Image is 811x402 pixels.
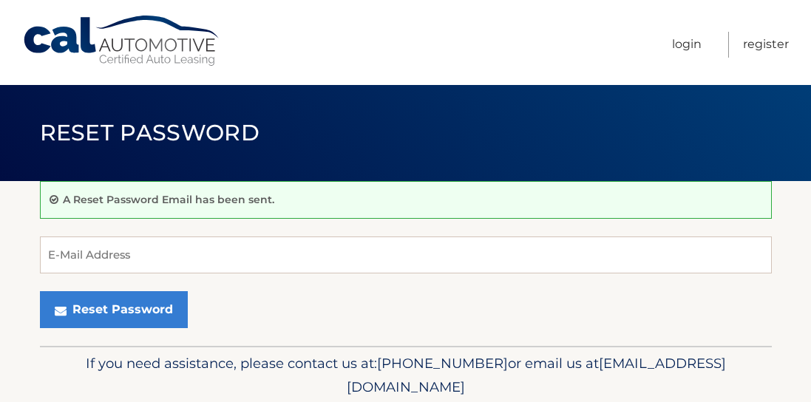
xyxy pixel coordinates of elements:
a: Cal Automotive [22,15,222,67]
p: A Reset Password Email has been sent. [63,193,274,206]
button: Reset Password [40,291,188,328]
input: E-Mail Address [40,236,772,273]
span: [PHONE_NUMBER] [377,355,508,372]
p: If you need assistance, please contact us at: or email us at [62,352,750,399]
span: [EMAIL_ADDRESS][DOMAIN_NAME] [347,355,726,395]
span: Reset Password [40,119,259,146]
a: Register [743,32,789,58]
a: Login [672,32,702,58]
